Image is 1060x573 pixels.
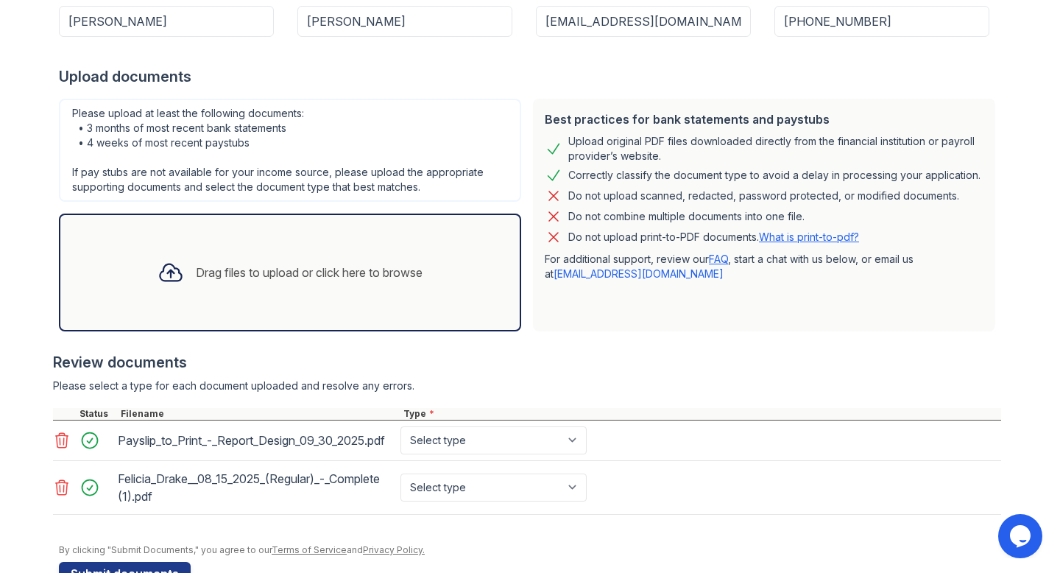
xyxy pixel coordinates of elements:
[759,231,859,243] a: What is print-to-pdf?
[545,252,983,281] p: For additional support, review our , start a chat with us below, or email us at
[998,514,1045,558] iframe: chat widget
[118,467,395,508] div: Felicia_Drake__08_15_2025_(Regular)_-_Complete (1).pdf
[568,187,959,205] div: Do not upload scanned, redacted, password protected, or modified documents.
[59,99,521,202] div: Please upload at least the following documents: • 3 months of most recent bank statements • 4 wee...
[272,544,347,555] a: Terms of Service
[554,267,724,280] a: [EMAIL_ADDRESS][DOMAIN_NAME]
[545,110,983,128] div: Best practices for bank statements and paystubs
[77,408,118,420] div: Status
[568,230,859,245] p: Do not upload print-to-PDF documents.
[118,408,400,420] div: Filename
[118,429,395,452] div: Payslip_to_Print_-_Report_Design_09_30_2025.pdf
[53,379,1001,393] div: Please select a type for each document uploaded and resolve any errors.
[53,352,1001,373] div: Review documents
[363,544,425,555] a: Privacy Policy.
[59,66,1001,87] div: Upload documents
[709,253,728,265] a: FAQ
[400,408,1001,420] div: Type
[568,208,805,225] div: Do not combine multiple documents into one file.
[568,166,981,184] div: Correctly classify the document type to avoid a delay in processing your application.
[568,134,983,164] div: Upload original PDF files downloaded directly from the financial institution or payroll provider’...
[196,264,423,281] div: Drag files to upload or click here to browse
[59,544,1001,556] div: By clicking "Submit Documents," you agree to our and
